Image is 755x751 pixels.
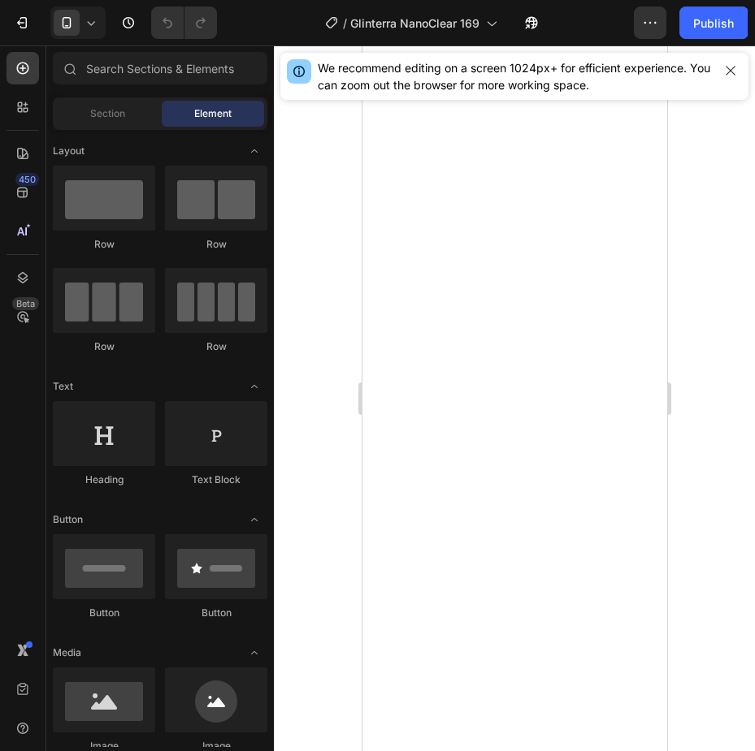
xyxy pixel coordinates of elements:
[53,237,155,252] div: Row
[165,237,267,252] div: Row
[53,473,155,487] div: Heading
[343,15,347,32] span: /
[53,339,155,354] div: Row
[53,52,267,84] input: Search Sections & Elements
[53,606,155,620] div: Button
[165,473,267,487] div: Text Block
[12,297,39,310] div: Beta
[241,138,267,164] span: Toggle open
[350,15,479,32] span: Glinterra NanoClear 169
[194,106,232,121] span: Element
[679,6,748,39] button: Publish
[318,59,713,93] div: We recommend editing on a screen 1024px+ for efficient experience. You can zoom out the browser f...
[53,379,73,394] span: Text
[53,645,81,660] span: Media
[362,45,667,751] iframe: Design area
[53,144,85,158] span: Layout
[241,373,267,399] span: Toggle open
[165,606,267,620] div: Button
[241,507,267,533] span: Toggle open
[165,339,267,354] div: Row
[151,6,217,39] div: Undo/Redo
[693,15,734,32] div: Publish
[241,640,267,666] span: Toggle open
[15,173,39,186] div: 450
[53,512,83,527] span: Button
[90,106,125,121] span: Section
